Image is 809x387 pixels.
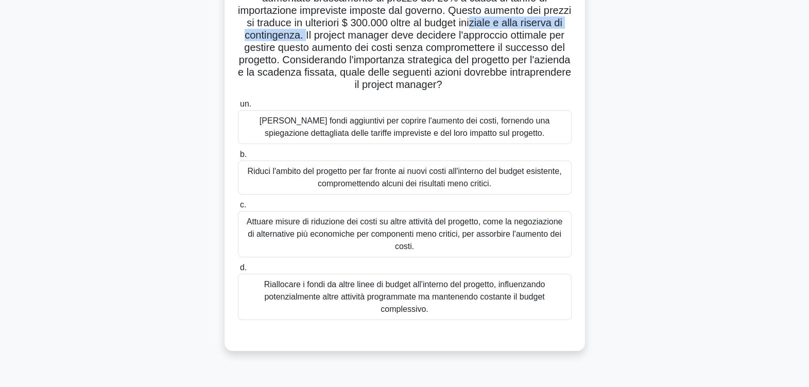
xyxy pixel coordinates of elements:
[240,150,247,159] span: b.
[240,200,246,209] span: c.
[238,211,572,257] div: Attuare misure di riduzione dei costi su altre attività del progetto, come la negoziazione di alt...
[238,274,572,320] div: Riallocare i fondi da altre linee di budget all'interno del progetto, influenzando potenzialmente...
[238,161,572,195] div: Riduci l'ambito del progetto per far fronte ai nuovi costi all'interno del budget esistente, comp...
[240,99,251,108] span: un.
[238,110,572,144] div: [PERSON_NAME] fondi aggiuntivi per coprire l'aumento dei costi, fornendo una spiegazione dettagli...
[240,263,247,272] span: d.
